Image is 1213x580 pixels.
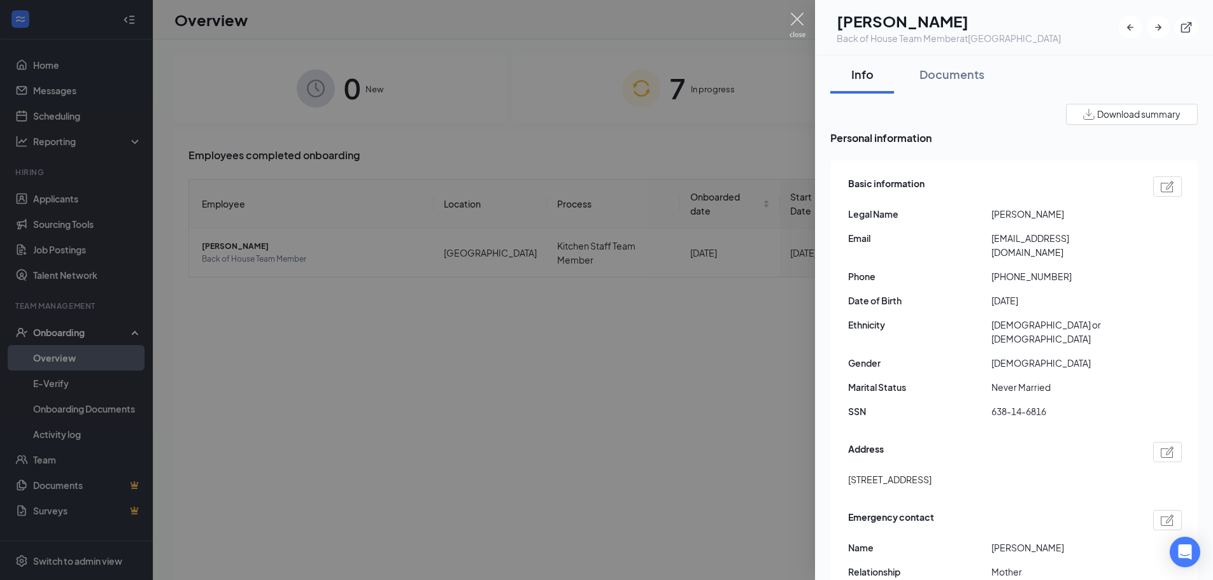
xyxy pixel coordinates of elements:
[919,66,984,82] div: Documents
[843,66,881,82] div: Info
[848,472,932,486] span: [STREET_ADDRESS]
[848,269,991,283] span: Phone
[837,10,1061,32] h1: [PERSON_NAME]
[848,294,991,308] span: Date of Birth
[991,380,1135,394] span: Never Married
[991,356,1135,370] span: [DEMOGRAPHIC_DATA]
[848,565,991,579] span: Relationship
[848,231,991,245] span: Email
[848,380,991,394] span: Marital Status
[1175,16,1198,39] button: ExternalLink
[1180,21,1193,34] svg: ExternalLink
[1066,104,1198,125] button: Download summary
[848,176,925,197] span: Basic information
[1152,21,1165,34] svg: ArrowRight
[848,207,991,221] span: Legal Name
[1124,21,1137,34] svg: ArrowLeftNew
[848,318,991,332] span: Ethnicity
[1119,16,1142,39] button: ArrowLeftNew
[991,231,1135,259] span: [EMAIL_ADDRESS][DOMAIN_NAME]
[991,404,1135,418] span: 638-14-6816
[991,318,1135,346] span: [DEMOGRAPHIC_DATA] or [DEMOGRAPHIC_DATA]
[991,541,1135,555] span: [PERSON_NAME]
[1147,16,1170,39] button: ArrowRight
[837,32,1061,45] div: Back of House Team Member at [GEOGRAPHIC_DATA]
[991,565,1135,579] span: Mother
[991,294,1135,308] span: [DATE]
[848,541,991,555] span: Name
[991,207,1135,221] span: [PERSON_NAME]
[848,510,934,530] span: Emergency contact
[848,404,991,418] span: SSN
[830,130,1198,146] span: Personal information
[848,442,884,462] span: Address
[1097,108,1181,121] span: Download summary
[1170,537,1200,567] div: Open Intercom Messenger
[991,269,1135,283] span: [PHONE_NUMBER]
[848,356,991,370] span: Gender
